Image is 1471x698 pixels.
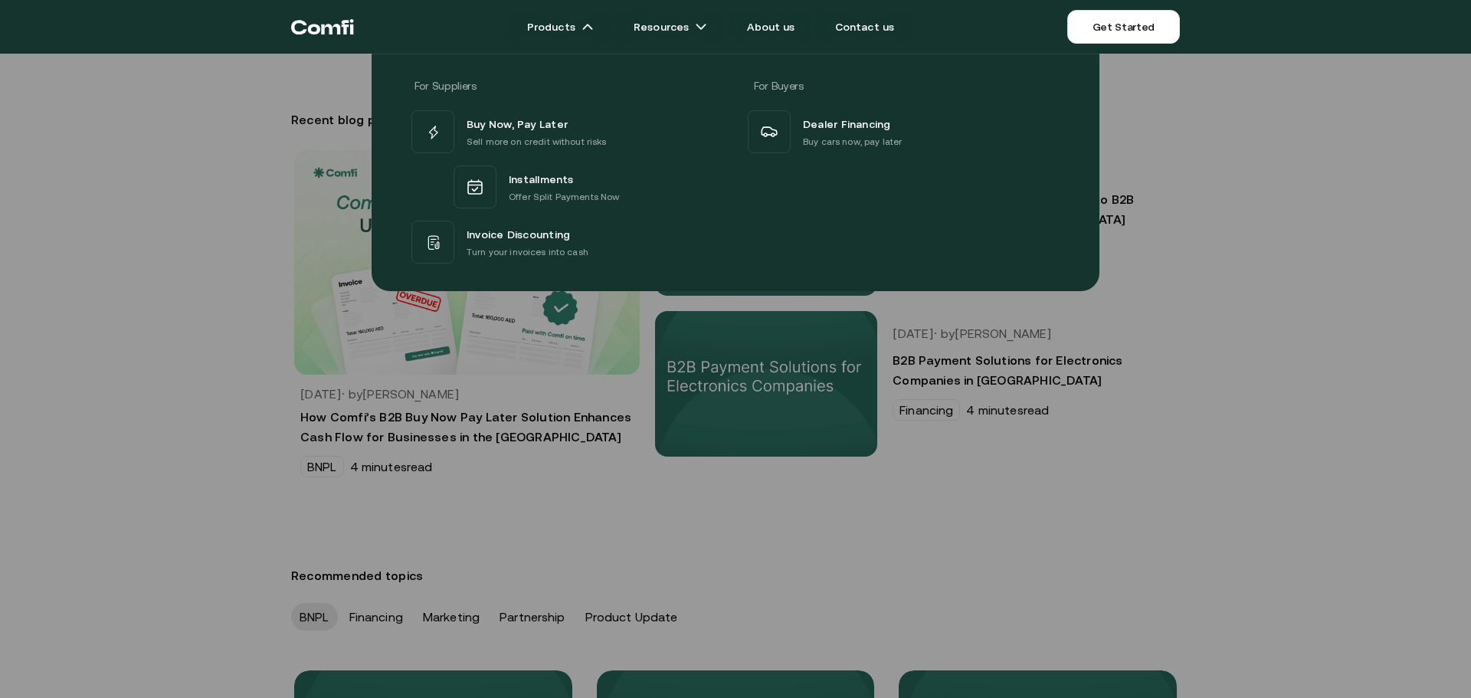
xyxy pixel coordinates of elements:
p: Buy cars now, pay later [803,134,902,149]
span: Installments [509,169,574,189]
p: Offer Split Payments Now [509,189,619,205]
a: Invoice DiscountingTurn your invoices into cash [408,218,726,267]
a: Resourcesarrow icons [615,11,726,42]
img: arrow icons [582,21,594,33]
span: Buy Now, Pay Later [467,114,568,134]
a: Dealer FinancingBuy cars now, pay later [745,107,1063,156]
span: Dealer Financing [803,114,891,134]
p: Sell more on credit without risks [467,134,607,149]
span: For Suppliers [414,80,476,92]
a: Contact us [817,11,913,42]
a: Get Started [1067,10,1180,44]
a: Productsarrow icons [509,11,612,42]
span: Invoice Discounting [467,224,570,244]
img: arrow icons [695,21,707,33]
a: Return to the top of the Comfi home page [291,4,354,50]
a: InstallmentsOffer Split Payments Now [408,156,726,218]
a: About us [729,11,813,42]
a: Buy Now, Pay LaterSell more on credit without risks [408,107,726,156]
p: Turn your invoices into cash [467,244,588,260]
span: For Buyers [754,80,804,92]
